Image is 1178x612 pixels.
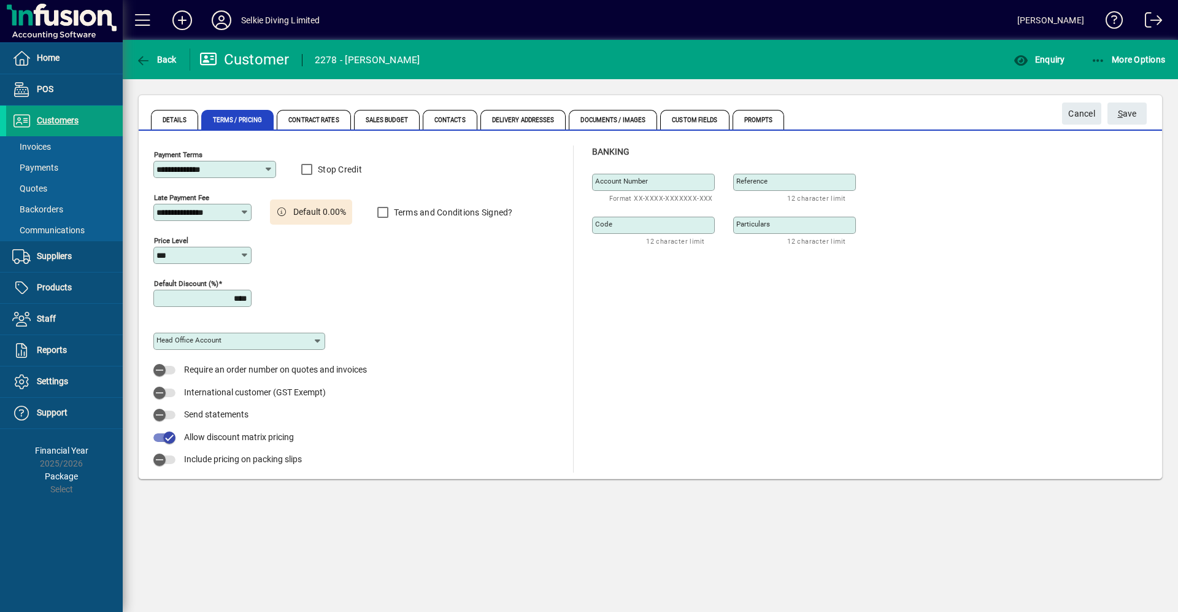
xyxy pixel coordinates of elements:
span: Details [151,110,198,130]
span: Financial Year [35,446,88,455]
a: Settings [6,366,123,397]
mat-label: Code [595,220,612,228]
a: Quotes [6,178,123,199]
a: Suppliers [6,241,123,272]
mat-label: Account number [595,177,648,185]
span: Payments [12,163,58,172]
button: Save [1107,103,1147,125]
a: Home [6,43,123,74]
span: International customer (GST Exempt) [184,387,326,397]
a: Logout [1136,2,1163,42]
a: POS [6,74,123,105]
mat-hint: Format XX-XXXX-XXXXXXX-XXX [609,191,713,205]
span: Send statements [184,409,248,419]
a: Products [6,273,123,303]
mat-label: Price Level [154,236,188,245]
label: Terms and Conditions Signed? [391,206,513,219]
div: Selkie Diving Limited [241,10,320,30]
a: Staff [6,304,123,335]
mat-label: Default Discount (%) [154,279,218,288]
span: Terms / Pricing [201,110,274,130]
span: More Options [1091,55,1166,64]
span: S [1118,109,1123,118]
span: Reports [37,345,67,355]
div: 2278 - [PERSON_NAME] [315,50,420,70]
a: Invoices [6,136,123,157]
button: Enquiry [1011,48,1068,71]
span: Customers [37,115,79,125]
span: ave [1118,104,1137,124]
span: Invoices [12,142,51,152]
span: Allow discount matrix pricing [184,432,294,442]
span: Suppliers [37,251,72,261]
span: Prompts [733,110,785,130]
button: Add [163,9,202,31]
span: Settings [37,376,68,386]
button: More Options [1088,48,1169,71]
mat-label: Reference [736,177,768,185]
a: Knowledge Base [1096,2,1123,42]
span: Package [45,471,78,481]
span: Communications [12,225,85,235]
a: Reports [6,335,123,366]
a: Backorders [6,199,123,220]
span: Default 0.00% [293,206,346,219]
span: Documents / Images [569,110,657,130]
mat-hint: 12 character limit [787,191,845,205]
a: Support [6,398,123,428]
div: Customer [199,50,290,69]
mat-label: Payment Terms [154,150,202,159]
span: Banking [592,147,629,157]
span: Cancel [1068,104,1095,124]
button: Profile [202,9,241,31]
span: Include pricing on packing slips [184,454,302,464]
mat-label: Particulars [736,220,770,228]
span: Backorders [12,204,63,214]
span: Delivery Addresses [480,110,566,130]
span: Quotes [12,184,47,193]
span: Custom Fields [660,110,729,130]
span: Sales Budget [354,110,420,130]
span: Contacts [423,110,477,130]
span: Require an order number on quotes and invoices [184,365,367,374]
a: Payments [6,157,123,178]
a: Communications [6,220,123,241]
app-page-header-button: Back [123,48,190,71]
span: Home [37,53,60,63]
span: Support [37,408,67,417]
label: Stop Credit [315,163,362,176]
mat-hint: 12 character limit [787,234,845,248]
button: Cancel [1062,103,1101,125]
mat-hint: 12 character limit [646,234,704,248]
span: Products [37,282,72,292]
span: Enquiry [1014,55,1064,64]
button: Back [133,48,180,71]
mat-label: Head Office Account [156,336,221,344]
span: Back [136,55,177,64]
span: POS [37,84,53,94]
div: [PERSON_NAME] [1017,10,1084,30]
span: Staff [37,314,56,323]
mat-label: Late Payment Fee [154,193,209,202]
span: Contract Rates [277,110,350,130]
